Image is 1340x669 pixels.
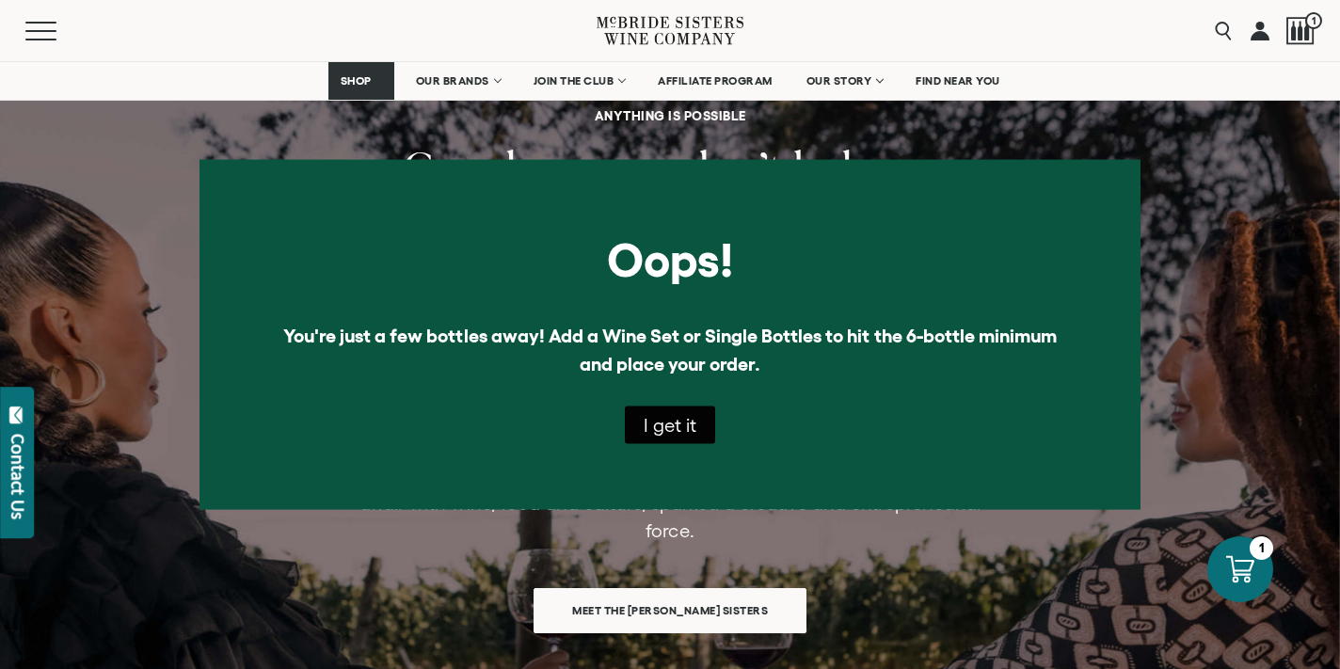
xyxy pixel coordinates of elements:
[8,434,27,519] div: Contact Us
[903,62,1013,100] a: FIND NEAR YOU
[539,592,801,629] span: Meet the [PERSON_NAME] Sisters
[25,22,93,40] button: Mobile Menu Trigger
[806,74,872,88] span: OUR STORY
[328,62,394,100] a: SHOP
[265,323,1075,378] li: You're just a few bottles away! Add a Wine Set or Single Bottles to hit the 6-bottle minimum and ...
[916,74,1000,88] span: FIND NEAR YOU
[534,588,806,633] a: Meet the [PERSON_NAME] Sisters
[625,406,715,444] button: I get it
[404,62,512,100] a: OUR BRANDS
[341,74,373,88] span: SHOP
[265,225,1075,295] div: Oops!
[521,62,637,100] a: JOIN THE CLUB
[1250,536,1273,560] div: 1
[595,109,746,122] h6: ANYTHING IS POSSIBLE
[534,74,614,88] span: JOIN THE CLUB
[416,74,489,88] span: OUR BRANDS
[658,74,773,88] span: AFFILIATE PROGRAM
[1305,12,1322,29] span: 1
[646,62,785,100] a: AFFILIATE PROGRAM
[794,62,895,100] a: OUR STORY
